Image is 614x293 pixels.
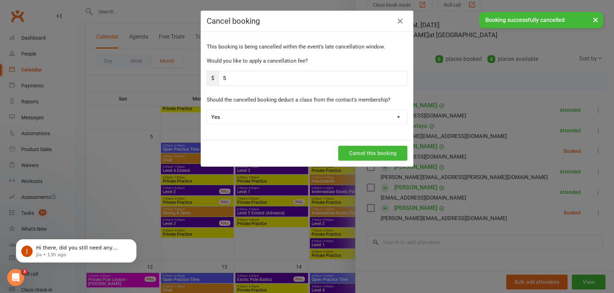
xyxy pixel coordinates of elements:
p: Would you like to apply a cancellation fee? [207,57,407,65]
span: Hi there, did you still need any assistance with this one? I can see the following was shared via... [31,21,121,68]
p: Should the cancelled booking deduct a class from the contact's membership? [207,96,407,104]
button: Close [395,16,406,27]
p: Message from Jia, sent 13h ago [31,27,122,34]
button: Cancel this booking [338,146,407,161]
span: 3 [22,269,27,275]
p: This booking is being cancelled within the event's late cancellation window. [207,42,407,51]
iframe: Intercom notifications message [5,224,147,274]
h4: Cancel booking [207,17,407,25]
span: $ [207,71,218,86]
iframe: Intercom live chat [7,269,24,286]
